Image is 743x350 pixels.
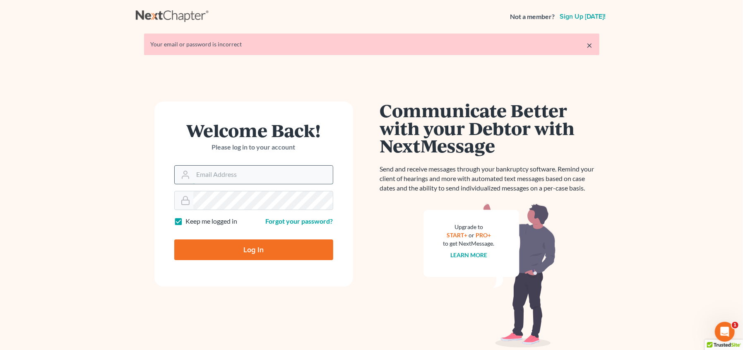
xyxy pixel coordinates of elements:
input: Email Address [193,166,333,184]
input: Log In [174,239,333,260]
label: Keep me logged in [186,217,238,226]
p: Please log in to your account [174,142,333,152]
strong: Not a member? [510,12,555,22]
img: nextmessage_bg-59042aed3d76b12b5cd301f8e5b87938c9018125f34e5fa2b7a6b67550977c72.svg [423,203,556,348]
h1: Communicate Better with your Debtor with NextMessage [380,101,599,154]
div: Your email or password is incorrect [151,40,593,48]
a: Forgot your password? [266,217,333,225]
a: Learn more [450,251,487,258]
iframe: Intercom live chat [715,322,735,342]
a: PRO+ [476,232,491,239]
a: Sign up [DATE]! [558,13,608,20]
div: Upgrade to [443,223,495,231]
div: to get NextMessage. [443,239,495,248]
span: 1 [732,322,738,328]
h1: Welcome Back! [174,121,333,139]
span: or [469,232,474,239]
a: START+ [447,232,467,239]
a: × [587,40,593,50]
p: Send and receive messages through your bankruptcy software. Remind your client of hearings and mo... [380,164,599,193]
